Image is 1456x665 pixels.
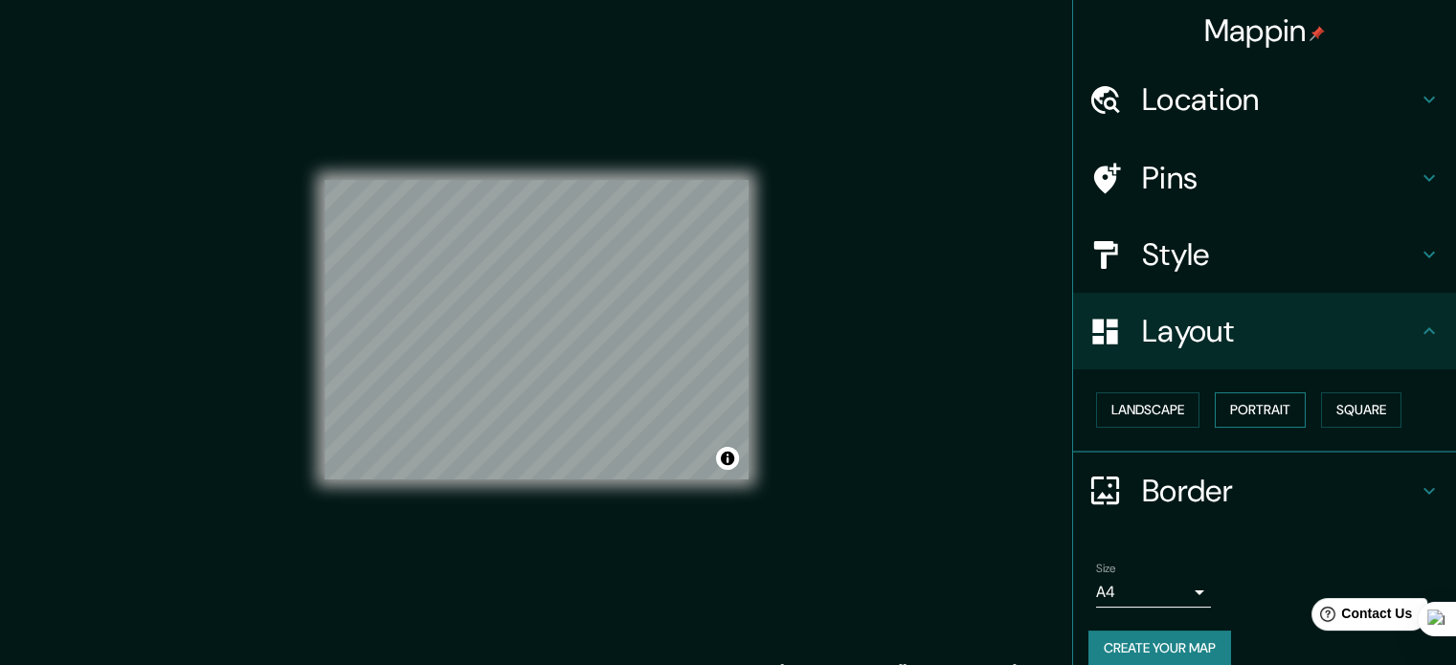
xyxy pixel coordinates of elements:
button: Square [1321,392,1401,428]
div: Pins [1073,140,1456,216]
h4: Pins [1142,159,1418,197]
h4: Border [1142,472,1418,510]
button: Landscape [1096,392,1199,428]
canvas: Map [325,180,749,479]
h4: Location [1142,80,1418,119]
button: Portrait [1215,392,1306,428]
h4: Style [1142,235,1418,274]
img: pin-icon.png [1310,26,1325,41]
div: Border [1073,453,1456,529]
iframe: Help widget launcher [1286,590,1435,644]
h4: Mappin [1204,11,1326,50]
label: Size [1096,560,1116,576]
div: A4 [1096,577,1211,608]
h4: Layout [1142,312,1418,350]
div: Location [1073,61,1456,138]
div: Style [1073,216,1456,293]
div: Layout [1073,293,1456,369]
button: Toggle attribution [716,447,739,470]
